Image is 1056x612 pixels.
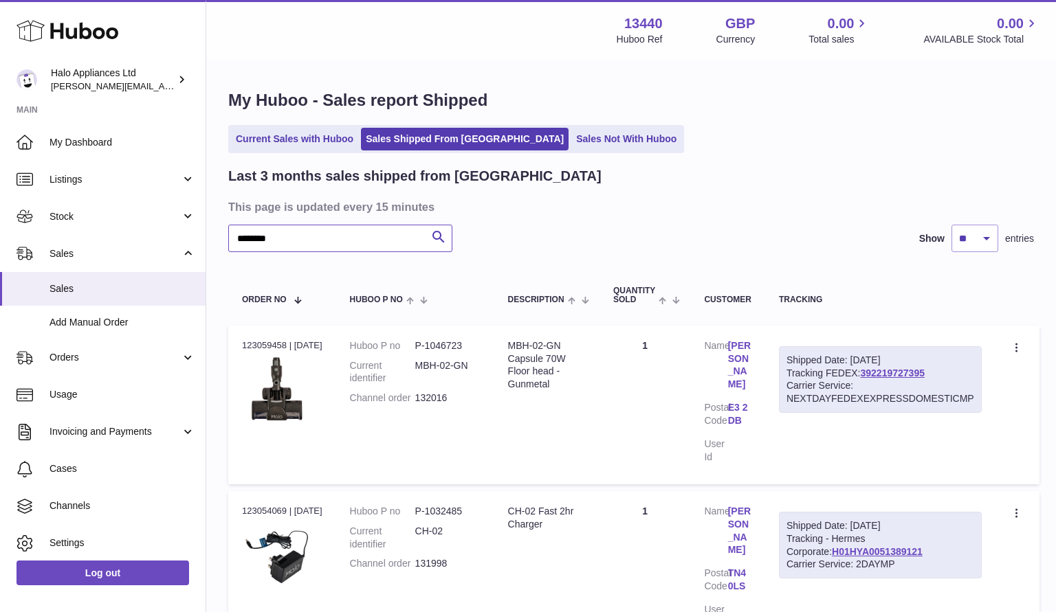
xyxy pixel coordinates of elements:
[350,359,415,385] dt: Current identifier
[808,33,870,46] span: Total sales
[786,379,974,405] div: Carrier Service: NEXTDAYFEDEXEXPRESSDOMESTICMP
[49,136,195,149] span: My Dashboard
[49,351,181,364] span: Orders
[228,89,1034,111] h1: My Huboo - Sales report Shipped
[923,33,1039,46] span: AVAILABLE Stock Total
[49,173,181,186] span: Listings
[242,356,311,424] img: MBH-02-GN-1000x1000-1.jpg
[49,536,195,549] span: Settings
[228,199,1031,214] h3: This page is updated every 15 minutes
[704,401,727,431] dt: Postal Code
[242,505,322,517] div: 123054069 | [DATE]
[728,505,751,557] a: [PERSON_NAME]
[704,295,751,304] div: Customer
[415,339,481,352] dd: P-1046723
[728,567,751,593] a: TN4 0LS
[786,519,974,532] div: Shipped Date: [DATE]
[861,367,925,378] a: 392219727395
[49,462,195,475] span: Cases
[350,392,415,405] dt: Channel order
[599,326,690,484] td: 1
[242,339,322,352] div: 123059458 | [DATE]
[571,128,681,150] a: Sales Not With Huboo
[832,546,923,557] a: H01HYA0051389121
[786,354,974,367] div: Shipped Date: [DATE]
[704,567,727,596] dt: Postal Code
[228,167,602,185] h2: Last 3 months sales shipped from [GEOGRAPHIC_DATA]
[16,560,189,585] a: Log out
[704,438,727,464] dt: User Id
[350,505,415,518] dt: Huboo P no
[49,425,181,438] span: Invoicing and Payments
[51,67,175,93] div: Halo Appliances Ltd
[617,33,663,46] div: Huboo Ref
[350,339,415,352] dt: Huboo P no
[779,512,982,579] div: Tracking - Hermes Corporate:
[49,282,195,295] span: Sales
[49,316,195,329] span: Add Manual Order
[997,14,1024,33] span: 0.00
[49,247,181,260] span: Sales
[508,505,586,531] div: CH-02 Fast 2hr Charger
[923,14,1039,46] a: 0.00 AVAILABLE Stock Total
[16,69,37,90] img: paul@haloappliances.com
[350,295,403,304] span: Huboo P no
[919,232,945,245] label: Show
[242,295,287,304] span: Order No
[728,401,751,427] a: E3 2DB
[242,521,311,590] img: CH-02.png
[704,339,727,395] dt: Name
[49,210,181,223] span: Stock
[725,14,755,33] strong: GBP
[350,525,415,551] dt: Current identifier
[415,505,481,518] dd: P-1032485
[49,388,195,401] span: Usage
[624,14,663,33] strong: 13440
[51,80,276,91] span: [PERSON_NAME][EMAIL_ADDRESS][DOMAIN_NAME]
[508,295,564,304] span: Description
[786,558,974,571] div: Carrier Service: 2DAYMP
[728,339,751,392] a: [PERSON_NAME]
[779,346,982,413] div: Tracking FEDEX:
[1005,232,1034,245] span: entries
[613,286,655,304] span: Quantity Sold
[415,525,481,551] dd: CH-02
[415,392,481,405] dd: 132016
[808,14,870,46] a: 0.00 Total sales
[508,339,586,392] div: MBH-02-GN Capsule 70W Floor head - Gunmetal
[49,499,195,512] span: Channels
[779,295,982,304] div: Tracking
[350,557,415,570] dt: Channel order
[231,128,358,150] a: Current Sales with Huboo
[415,557,481,570] dd: 131998
[716,33,756,46] div: Currency
[415,359,481,385] dd: MBH-02-GN
[704,505,727,560] dt: Name
[361,128,569,150] a: Sales Shipped From [GEOGRAPHIC_DATA]
[828,14,855,33] span: 0.00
